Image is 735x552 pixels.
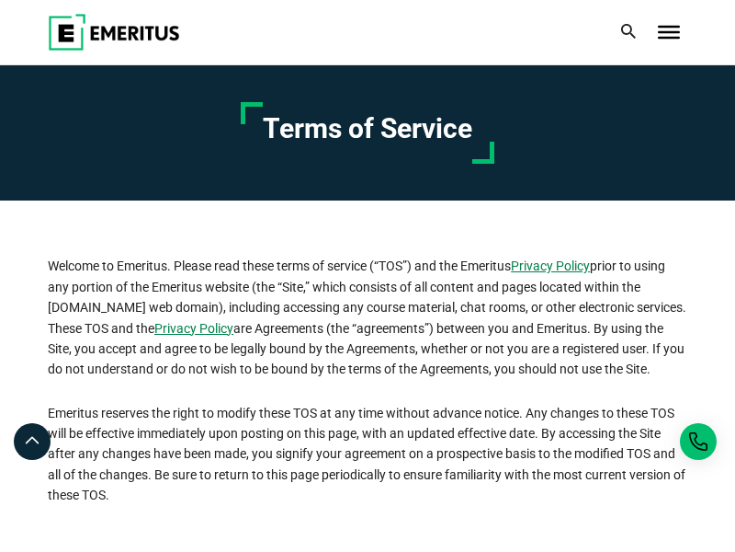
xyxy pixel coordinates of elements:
button: Toggle Menu [658,26,680,39]
p: Welcome to Emeritus. Please read these terms of service (“TOS”) and the Emeritus prior to using a... [48,256,687,379]
h1: Terms of Service [263,111,472,146]
a: Privacy Policy [154,318,233,339]
p: Emeritus reserves the right to modify these TOS at any time without advance notice. Any changes t... [48,403,687,506]
a: Privacy Policy [511,256,590,276]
